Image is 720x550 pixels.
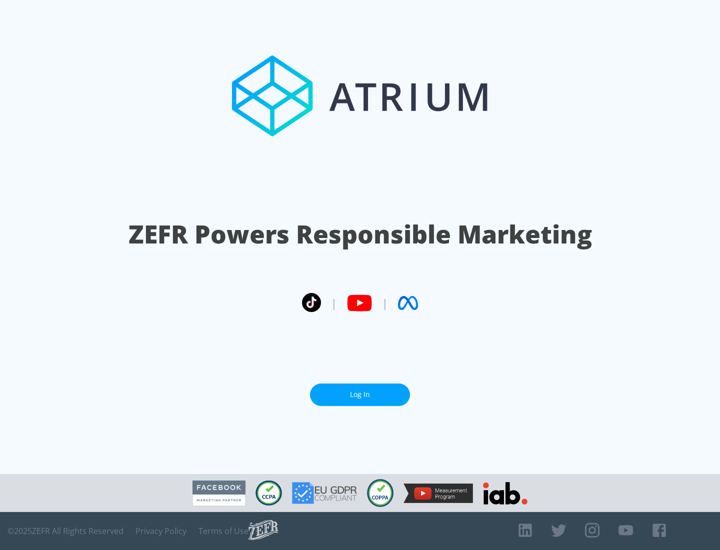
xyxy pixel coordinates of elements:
img: CCPA Compliant [255,480,282,505]
img: GDPR Compliant [292,482,357,504]
span: | [382,295,388,310]
a: Terms of Use [198,526,248,536]
a: Log In [310,383,410,406]
img: Facebook Marketing Partner [192,480,245,506]
img: YouTube Measurement Program [403,483,473,503]
img: COPPA Compliant [367,479,393,507]
a: Privacy Policy [135,526,186,536]
img: IAB [483,482,527,504]
span: | [331,295,337,310]
h1: ZEFR Powers Responsible Marketing [128,217,592,251]
span: © 2025 ZEFR All Rights Reserved [7,526,123,536]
